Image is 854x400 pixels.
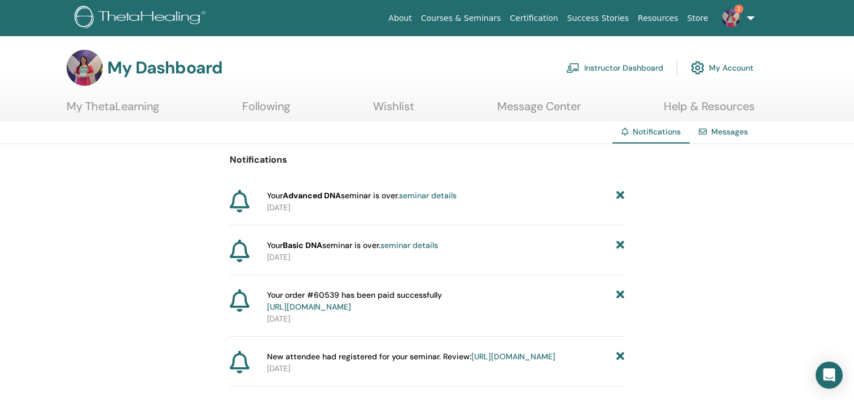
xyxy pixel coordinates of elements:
div: Open Intercom Messenger [816,362,843,389]
p: [DATE] [267,313,625,325]
img: cog.svg [691,58,704,77]
a: About [384,8,416,29]
p: [DATE] [267,363,625,375]
strong: Advanced DNA [283,190,341,201]
a: Help & Resources [664,99,755,121]
span: Notifications [633,127,681,137]
span: New attendee had registered for your seminar. Review: [267,351,555,363]
p: Notifications [230,153,625,167]
p: [DATE] [267,202,625,214]
a: Instructor Dashboard [566,55,663,80]
a: Following [242,99,290,121]
a: Certification [505,8,562,29]
a: Wishlist [373,99,414,121]
a: My ThetaLearning [67,99,159,121]
a: [URL][DOMAIN_NAME] [471,351,555,362]
a: [URL][DOMAIN_NAME] [267,302,351,312]
strong: Basic DNA [283,240,322,250]
a: seminar details [399,190,457,201]
a: Message Center [497,99,581,121]
img: logo.png [75,6,209,31]
a: Courses & Seminars [417,8,506,29]
a: Success Stories [563,8,633,29]
img: chalkboard-teacher.svg [566,63,580,73]
span: 2 [734,5,743,14]
span: Your seminar is over. [267,240,438,251]
a: Store [683,8,713,29]
a: Messages [711,127,748,137]
img: default.jpg [67,50,103,86]
span: Your order #60539 has been paid successfully [267,289,442,313]
img: default.jpg [722,9,740,27]
a: My Account [691,55,754,80]
a: Resources [633,8,683,29]
h3: My Dashboard [107,58,222,78]
p: [DATE] [267,251,625,263]
a: seminar details [380,240,438,250]
span: Your seminar is over. [267,190,457,202]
